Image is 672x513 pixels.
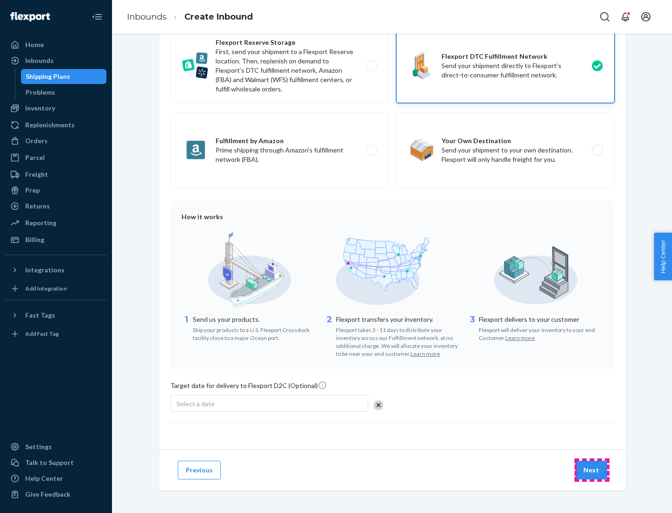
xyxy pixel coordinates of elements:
[25,201,50,211] div: Returns
[193,324,317,342] div: Ship your products to a U.S. Flexport Crossdock facility close to a major Ocean port.
[336,315,461,324] p: Flexport transfers your inventory.
[25,311,55,320] div: Fast Tags
[479,324,603,342] div: Flexport will deliver your inventory to your end Customer.
[6,167,106,182] a: Freight
[25,330,59,338] div: Add Fast Tag
[25,458,74,467] div: Talk to Support
[6,118,106,132] a: Replenishments
[21,69,107,84] a: Shipping Plans
[6,53,106,68] a: Inbounds
[575,461,607,479] button: Next
[25,56,54,65] div: Inbounds
[26,88,55,97] div: Problems
[6,281,106,296] a: Add Integration
[127,12,167,22] a: Inbounds
[119,3,260,31] ol: breadcrumbs
[6,263,106,277] button: Integrations
[6,326,106,341] a: Add Fast Tag
[25,235,44,244] div: Billing
[505,334,535,342] button: Learn more
[6,215,106,230] a: Reporting
[26,72,70,81] div: Shipping Plans
[176,400,215,408] span: Select a date
[182,212,603,222] div: How it works
[595,7,614,26] button: Open Search Box
[468,314,477,342] div: 3
[21,85,107,100] a: Problems
[184,12,253,22] a: Create Inbound
[88,7,106,26] button: Close Navigation
[654,233,672,280] button: Help Center
[6,150,106,165] a: Parcel
[182,314,191,342] div: 1
[25,170,48,179] div: Freight
[25,284,67,292] div: Add Integration
[25,40,44,49] div: Home
[6,199,106,214] a: Returns
[178,461,221,479] button: Previous
[25,153,45,162] div: Parcel
[411,350,440,358] button: Learn more
[193,315,317,324] p: Send us your products.
[479,315,603,324] p: Flexport delivers to your customer
[25,104,55,113] div: Inventory
[6,439,106,454] a: Settings
[6,455,106,470] a: Talk to Support
[6,487,106,502] button: Give Feedback
[6,471,106,486] a: Help Center
[6,232,106,247] a: Billing
[6,183,106,198] a: Prep
[6,133,106,148] a: Orders
[25,186,40,195] div: Prep
[170,381,327,394] span: Target date for delivery to Flexport D2C (Optional)
[25,490,70,499] div: Give Feedback
[6,308,106,323] button: Fast Tags
[6,101,106,116] a: Inventory
[25,120,75,130] div: Replenishments
[25,218,56,228] div: Reporting
[25,442,52,451] div: Settings
[616,7,635,26] button: Open notifications
[10,12,50,21] img: Flexport logo
[336,324,461,358] div: Flexport takes 3 - 11 days to distribute your inventory across our Fulfillment network, at no add...
[325,314,334,358] div: 2
[6,37,106,52] a: Home
[25,136,48,146] div: Orders
[25,474,63,483] div: Help Center
[637,7,655,26] button: Open account menu
[25,265,64,275] div: Integrations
